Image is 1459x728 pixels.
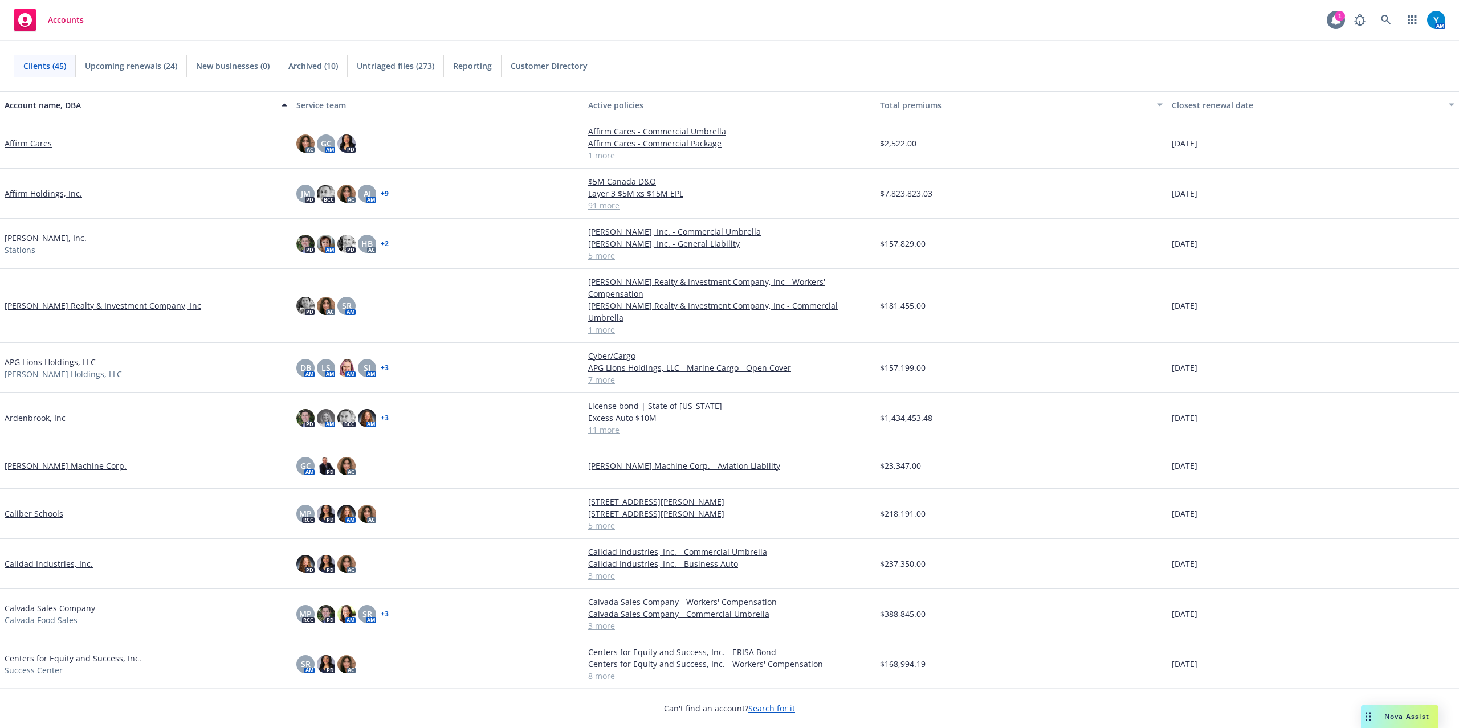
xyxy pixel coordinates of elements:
img: photo [358,409,376,427]
img: photo [337,409,356,427]
span: SJ [364,362,370,374]
span: $157,199.00 [880,362,926,374]
span: $388,845.00 [880,608,926,620]
span: GC [300,460,311,472]
span: [DATE] [1172,137,1197,149]
span: [DATE] [1172,300,1197,312]
img: photo [317,235,335,253]
span: $157,829.00 [880,238,926,250]
span: $181,455.00 [880,300,926,312]
a: Centers for Equity and Success, Inc. - ERISA Bond [588,646,871,658]
span: [PERSON_NAME] Holdings, LLC [5,368,122,380]
div: Account name, DBA [5,99,275,111]
button: Nova Assist [1361,705,1438,728]
span: SR [362,608,372,620]
a: Centers for Equity and Success, Inc. - Workers' Compensation [588,658,871,670]
span: AJ [364,187,371,199]
img: photo [317,297,335,315]
span: MP [299,508,312,520]
a: APG Lions Holdings, LLC - Marine Cargo - Open Cover [588,362,871,374]
a: Calidad Industries, Inc. [5,558,93,570]
a: Search [1375,9,1397,31]
a: + 3 [381,611,389,617]
div: Drag to move [1361,705,1375,728]
span: [DATE] [1172,508,1197,520]
a: Switch app [1401,9,1424,31]
img: photo [337,605,356,623]
a: [PERSON_NAME], Inc. - Commercial Umbrella [588,226,871,238]
a: 1 more [588,324,871,336]
a: + 2 [381,240,389,247]
a: License bond | State of [US_STATE] [588,400,871,412]
span: [DATE] [1172,608,1197,620]
span: [DATE] [1172,412,1197,424]
img: photo [337,505,356,523]
span: Can't find an account? [664,702,795,714]
button: Active policies [584,91,875,118]
span: [DATE] [1172,362,1197,374]
span: Customer Directory [511,60,588,72]
a: Accounts [9,4,88,36]
img: photo [337,655,356,673]
img: photo [317,505,335,523]
span: Upcoming renewals (24) [85,60,177,72]
span: $7,823,823.03 [880,187,932,199]
a: 3 more [588,620,871,632]
a: Affirm Cares - Commercial Umbrella [588,125,871,137]
a: Excess Auto $10M [588,412,871,424]
img: photo [337,185,356,203]
img: photo [317,409,335,427]
img: photo [337,457,356,475]
a: + 3 [381,365,389,371]
img: photo [296,297,315,315]
a: Affirm Cares - Commercial Package [588,137,871,149]
button: Closest renewal date [1167,91,1459,118]
a: [STREET_ADDRESS][PERSON_NAME] [588,496,871,508]
a: Calvada Sales Company - Commercial Umbrella [588,608,871,620]
span: [DATE] [1172,460,1197,472]
img: photo [317,457,335,475]
a: Centers for Equity and Success, Inc. [5,652,141,664]
a: Calvada Sales Company [5,602,95,614]
a: Affirm Holdings, Inc. [5,187,82,199]
img: photo [337,555,356,573]
img: photo [296,134,315,153]
a: Calidad Industries, Inc. - Business Auto [588,558,871,570]
a: Report a Bug [1348,9,1371,31]
a: 5 more [588,520,871,531]
span: Clients (45) [23,60,66,72]
span: [DATE] [1172,238,1197,250]
div: Total premiums [880,99,1150,111]
span: Reporting [453,60,492,72]
span: $23,347.00 [880,460,921,472]
img: photo [317,555,335,573]
div: Closest renewal date [1172,99,1442,111]
span: Accounts [48,15,84,24]
span: [DATE] [1172,187,1197,199]
a: Layer 3 $5M xs $15M EPL [588,187,871,199]
a: [PERSON_NAME], Inc. [5,232,87,244]
img: photo [358,505,376,523]
span: Success Center [5,664,63,676]
span: [DATE] [1172,558,1197,570]
span: Archived (10) [288,60,338,72]
a: 91 more [588,199,871,211]
a: + 3 [381,415,389,422]
div: Service team [296,99,579,111]
a: $5M Canada D&O [588,175,871,187]
img: photo [296,409,315,427]
img: photo [337,134,356,153]
span: $237,350.00 [880,558,926,570]
a: [PERSON_NAME] Realty & Investment Company, Inc [5,300,201,312]
span: LS [321,362,331,374]
a: [PERSON_NAME] Realty & Investment Company, Inc - Workers' Compensation [588,276,871,300]
img: photo [296,235,315,253]
span: SR [301,658,311,670]
span: $2,522.00 [880,137,916,149]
